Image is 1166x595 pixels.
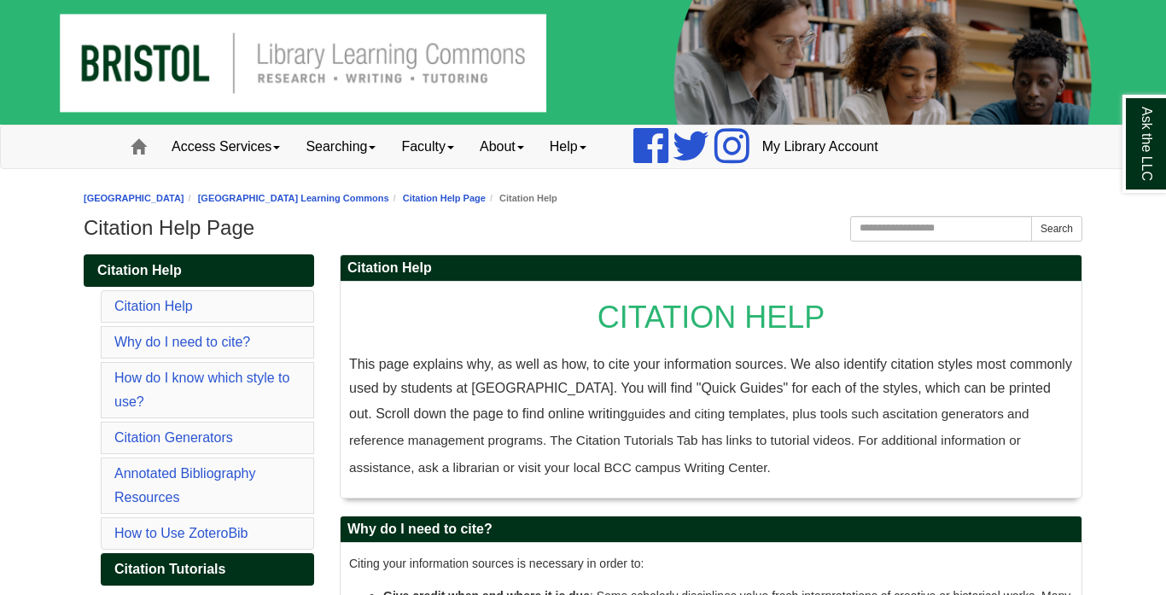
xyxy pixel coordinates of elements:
a: Citation Help [114,299,193,313]
h1: Citation Help Page [84,216,1082,240]
li: Citation Help [486,190,557,207]
a: Annotated Bibliography Resources [114,466,255,505]
a: Citation Help Page [403,193,486,203]
a: Citation Generators [114,430,233,445]
button: Search [1031,216,1082,242]
h2: Why do I need to cite? [341,516,1081,543]
a: About [467,125,537,168]
span: This page explains why, as well as how, to cite your information sources. We also identify citati... [349,357,1072,421]
span: Citing your information sources is necessary in order to: [349,557,644,570]
a: Searching [293,125,388,168]
nav: breadcrumb [84,190,1082,207]
span: citation generators and reference management programs. The Citation Tutorials Tab has links to tu... [349,406,1029,475]
a: My Library Account [749,125,891,168]
a: Faculty [388,125,467,168]
a: Citation Help [84,254,314,287]
span: CITATION HELP [598,300,825,335]
span: g [627,408,634,421]
a: Why do I need to cite? [114,335,250,349]
a: Access Services [159,125,293,168]
a: How do I know which style to use? [114,370,289,409]
a: [GEOGRAPHIC_DATA] [84,193,184,203]
a: Help [537,125,599,168]
span: uides and citing templates, plus tools such as [634,406,896,421]
a: Citation Tutorials [101,553,314,586]
h2: Citation Help [341,255,1081,282]
a: [GEOGRAPHIC_DATA] Learning Commons [198,193,389,203]
a: How to Use ZoteroBib [114,526,248,540]
span: Citation Help [97,263,182,277]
